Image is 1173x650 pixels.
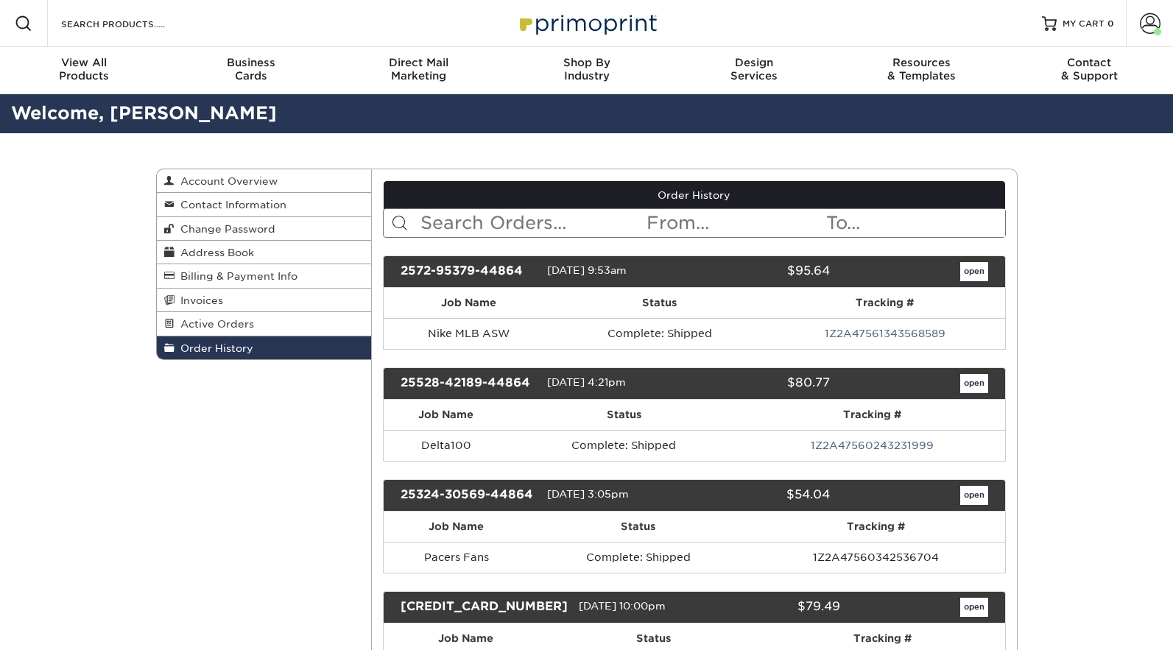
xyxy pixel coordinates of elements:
div: Industry [503,56,671,82]
th: Job Name [384,512,529,542]
div: [CREDIT_CARD_NUMBER] [390,598,579,617]
span: Business [168,56,336,69]
span: Billing & Payment Info [175,270,297,282]
span: Order History [175,342,253,354]
span: Invoices [175,294,223,306]
span: Contact Information [175,199,286,211]
img: Primoprint [513,7,661,39]
a: Contact& Support [1005,47,1173,94]
th: Tracking # [747,512,1004,542]
div: 25528-42189-44864 [390,374,547,393]
span: [DATE] 4:21pm [547,376,626,388]
a: Change Password [157,217,372,241]
span: Shop By [503,56,671,69]
div: $95.64 [683,262,841,281]
a: Shop ByIndustry [503,47,671,94]
a: Billing & Payment Info [157,264,372,288]
input: Search Orders... [419,209,645,237]
span: 0 [1107,18,1114,29]
a: Resources& Templates [838,47,1006,94]
div: $54.04 [683,486,841,505]
span: Design [670,56,838,69]
input: To... [825,209,1004,237]
span: Address Book [175,247,254,258]
a: Order History [157,336,372,359]
th: Tracking # [739,400,1005,430]
td: 1Z2A47560342536704 [747,542,1004,573]
a: Active Orders [157,312,372,336]
input: SEARCH PRODUCTS..... [60,15,203,32]
th: Job Name [384,288,554,318]
a: 1Z2A47560243231999 [811,439,934,451]
span: MY CART [1063,18,1105,30]
div: 25324-30569-44864 [390,486,547,505]
div: & Support [1005,56,1173,82]
div: 2572-95379-44864 [390,262,547,281]
a: Account Overview [157,169,372,193]
span: Active Orders [175,318,254,330]
div: & Templates [838,56,1006,82]
th: Tracking # [765,288,1004,318]
a: open [960,486,988,505]
div: $79.49 [704,598,851,617]
a: Contact Information [157,193,372,216]
td: Complete: Shipped [529,542,747,573]
div: Services [670,56,838,82]
td: Complete: Shipped [554,318,765,349]
a: open [960,598,988,617]
a: open [960,262,988,281]
td: Delta100 [384,430,509,461]
a: 1Z2A47561343568589 [825,328,945,339]
a: DesignServices [670,47,838,94]
span: [DATE] 9:53am [547,264,627,276]
a: Order History [384,181,1005,209]
th: Status [529,512,747,542]
div: Cards [168,56,336,82]
th: Status [509,400,739,430]
input: From... [645,209,825,237]
td: Pacers Fans [384,542,529,573]
span: Account Overview [175,175,278,187]
a: BusinessCards [168,47,336,94]
span: Resources [838,56,1006,69]
td: Complete: Shipped [509,430,739,461]
a: Direct MailMarketing [335,47,503,94]
a: Invoices [157,289,372,312]
a: Address Book [157,241,372,264]
th: Status [554,288,765,318]
span: [DATE] 10:00pm [579,600,666,612]
div: $80.77 [683,374,841,393]
div: Marketing [335,56,503,82]
span: Direct Mail [335,56,503,69]
th: Job Name [384,400,509,430]
span: Change Password [175,223,275,235]
td: Nike MLB ASW [384,318,554,349]
span: Contact [1005,56,1173,69]
span: [DATE] 3:05pm [547,488,629,500]
a: open [960,374,988,393]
